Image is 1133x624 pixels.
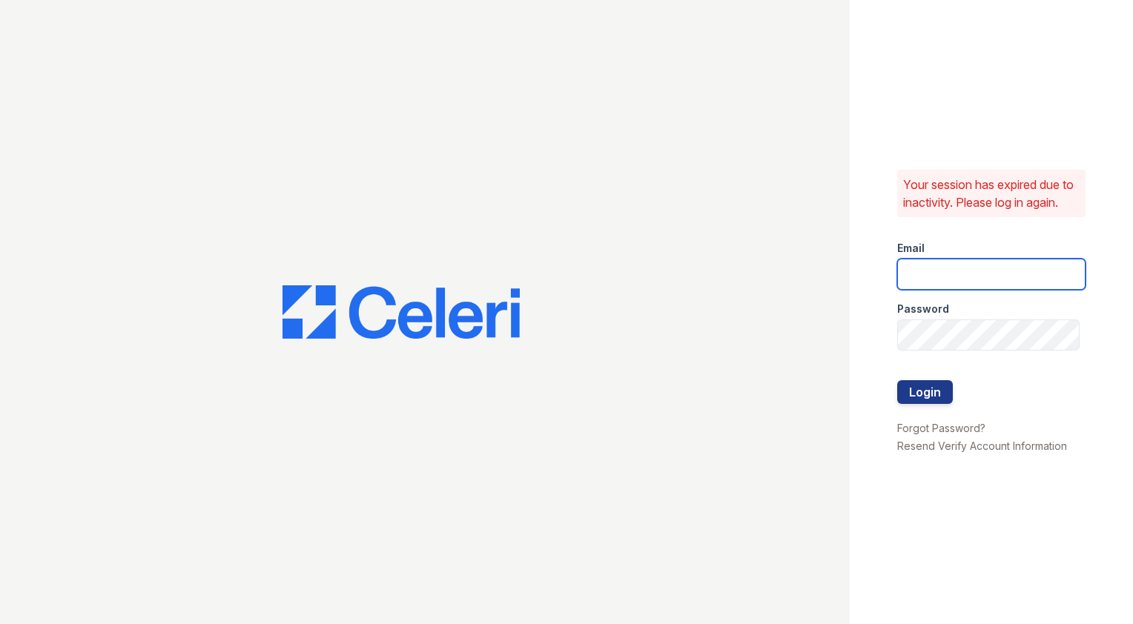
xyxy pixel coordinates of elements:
[897,302,949,316] label: Password
[283,285,520,339] img: CE_Logo_Blue-a8612792a0a2168367f1c8372b55b34899dd931a85d93a1a3d3e32e68fde9ad4.png
[897,380,953,404] button: Login
[897,439,1067,452] a: Resend Verify Account Information
[903,176,1080,211] p: Your session has expired due to inactivity. Please log in again.
[897,241,925,256] label: Email
[897,422,985,434] a: Forgot Password?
